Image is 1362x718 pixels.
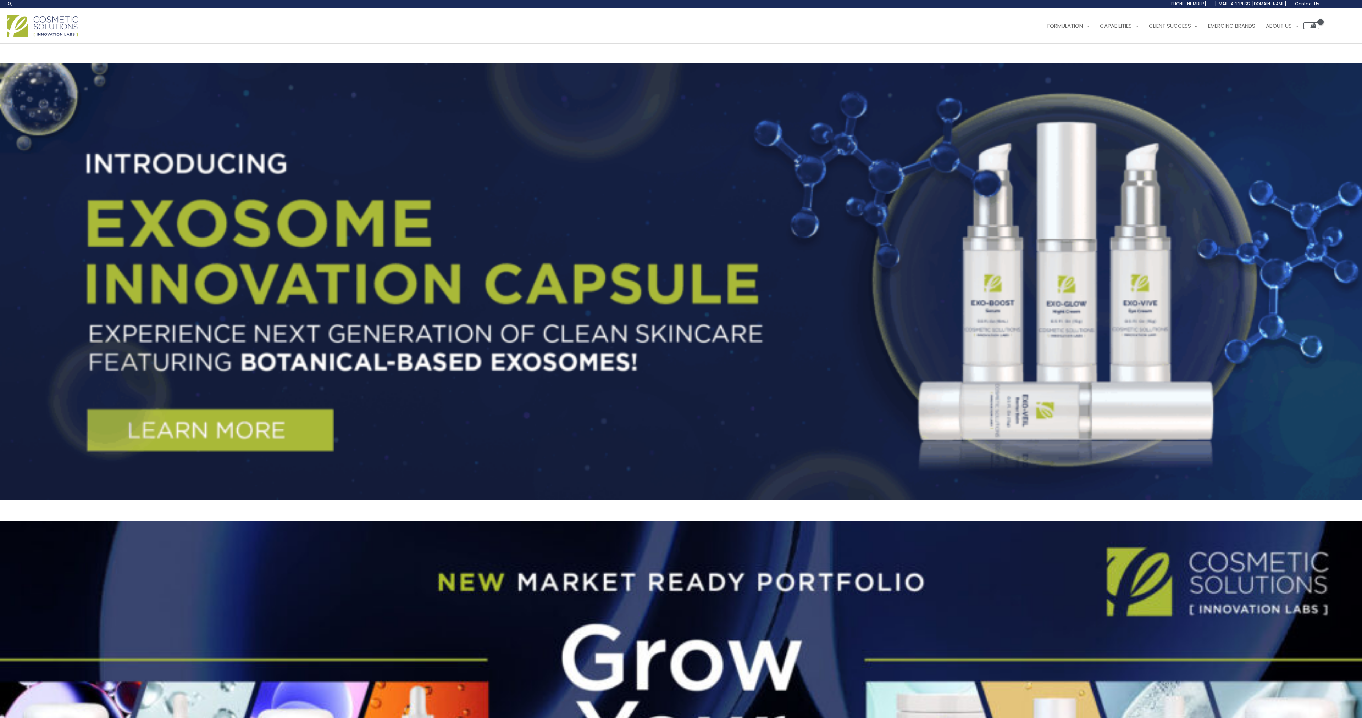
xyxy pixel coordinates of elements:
a: Client Success [1144,15,1203,37]
a: About Us [1261,15,1303,37]
nav: Site Navigation [1037,15,1319,37]
a: Emerging Brands [1203,15,1261,37]
span: Emerging Brands [1208,22,1255,29]
span: Client Success [1149,22,1191,29]
a: Capabilities [1095,15,1144,37]
a: View Shopping Cart, empty [1303,22,1319,29]
span: About Us [1266,22,1292,29]
img: Cosmetic Solutions Logo [7,15,78,37]
span: Capabilities [1100,22,1132,29]
a: Search icon link [7,1,13,7]
span: Contact Us [1295,1,1319,7]
span: [PHONE_NUMBER] [1169,1,1206,7]
span: [EMAIL_ADDRESS][DOMAIN_NAME] [1215,1,1286,7]
span: Formulation [1047,22,1083,29]
a: Formulation [1042,15,1095,37]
